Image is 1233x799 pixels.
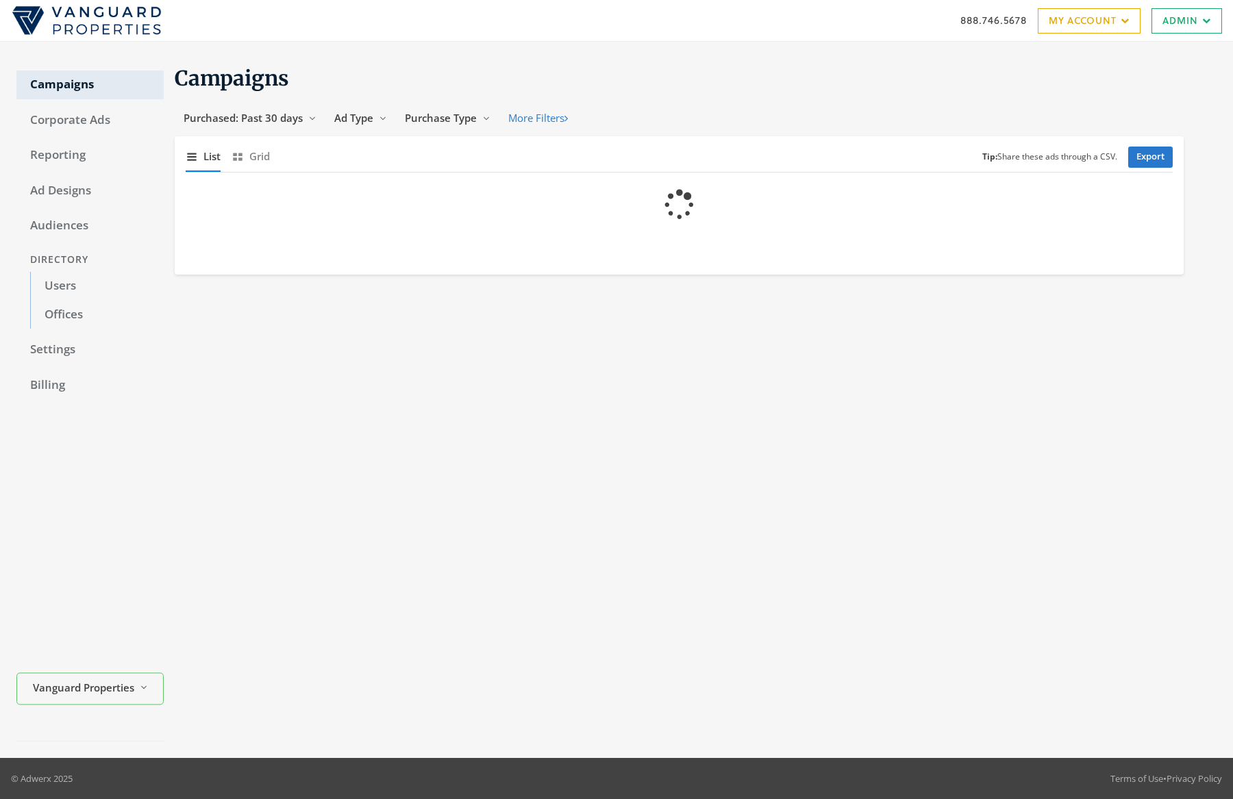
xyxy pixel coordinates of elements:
a: Audiences [16,212,164,240]
a: Settings [16,335,164,364]
button: Purchase Type [396,105,499,131]
a: My Account [1038,8,1141,34]
button: Ad Type [325,105,396,131]
img: Adwerx [11,5,162,36]
a: Reporting [16,141,164,170]
button: List [186,142,221,171]
button: Purchased: Past 30 days [175,105,325,131]
button: More Filters [499,105,577,131]
span: Grid [249,149,270,164]
a: Corporate Ads [16,106,164,135]
button: Grid [232,142,270,171]
span: Purchased: Past 30 days [184,111,303,125]
div: • [1110,772,1222,785]
span: Vanguard Properties [33,680,134,696]
a: Users [30,272,164,301]
small: Share these ads through a CSV. [982,151,1117,164]
span: Ad Type [334,111,373,125]
b: Tip: [982,151,997,162]
a: Terms of Use [1110,772,1163,785]
a: Billing [16,371,164,400]
span: Campaigns [175,65,289,91]
a: Offices [30,301,164,329]
p: © Adwerx 2025 [11,772,73,785]
button: Vanguard Properties [16,673,164,705]
div: Directory [16,247,164,272]
span: Purchase Type [405,111,477,125]
a: 888.746.5678 [960,13,1027,27]
span: List [203,149,221,164]
a: Export [1128,147,1173,168]
a: Ad Designs [16,177,164,205]
a: Privacy Policy [1167,772,1222,785]
a: Admin [1151,8,1222,34]
a: Campaigns [16,71,164,99]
